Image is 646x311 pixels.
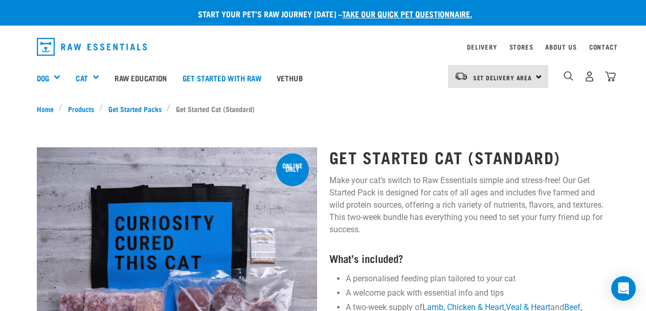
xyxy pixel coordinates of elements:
[473,76,532,79] span: Set Delivery Area
[329,174,610,236] p: Make your cat’s switch to Raw Essentials simple and stress-free! Our Get Started Pack is designed...
[584,71,595,82] img: user.png
[269,57,310,98] a: Vethub
[329,255,403,261] strong: What’s included?
[342,11,472,16] a: take our quick pet questionnaire.
[454,72,468,81] img: van-moving.png
[103,103,167,114] a: Get Started Packs
[346,273,610,285] li: A personalised feeding plan tailored to your cat
[589,45,618,49] a: Contact
[37,72,49,84] a: Dog
[329,148,610,166] h1: Get Started Cat (Standard)
[346,287,610,299] li: A welcome pack with essential info and tips
[605,71,616,82] img: home-icon@2x.png
[509,45,533,49] a: Stores
[467,45,497,49] a: Delivery
[107,57,174,98] a: Raw Education
[62,103,99,114] a: Products
[37,103,59,114] a: Home
[175,57,269,98] a: Get started with Raw
[545,45,576,49] a: About Us
[37,103,610,114] nav: breadcrumbs
[611,276,636,301] div: Open Intercom Messenger
[564,71,573,81] img: home-icon-1@2x.png
[29,34,618,60] nav: dropdown navigation
[37,38,147,56] img: Raw Essentials Logo
[76,72,87,84] a: Cat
